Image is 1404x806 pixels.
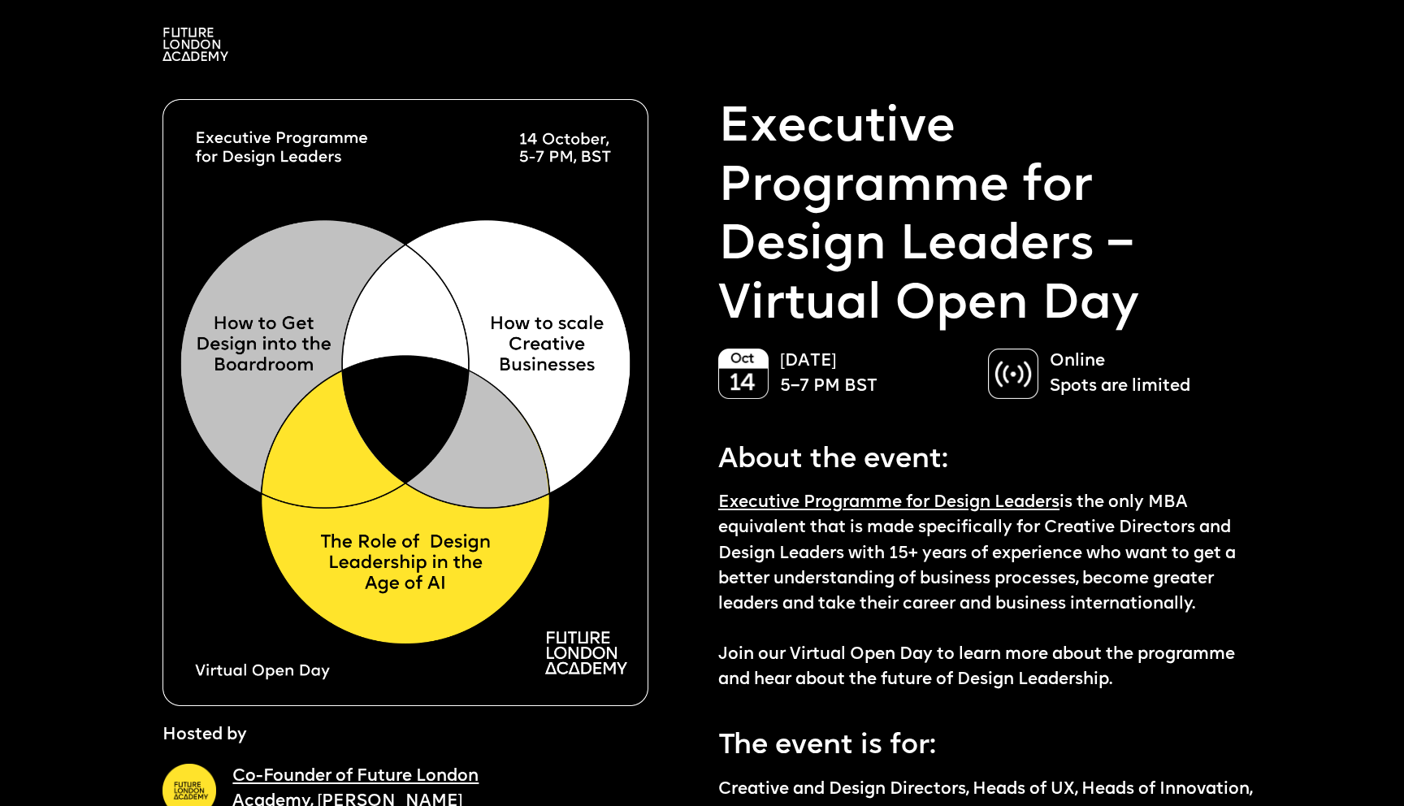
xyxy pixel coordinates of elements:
[162,28,228,61] img: A logo saying in 3 lines: Future London Academy
[718,431,1258,482] p: About the event:
[718,494,1059,511] a: Executive Programme for Design Leaders
[718,99,1258,335] p: Executive Programme for Design Leaders – Virtual Open Day
[718,490,1258,692] p: is the only MBA equivalent that is made specifically for Creative Directors and Design Leaders wi...
[1050,349,1241,399] p: Online Spots are limited
[780,349,972,399] p: [DATE] 5–7 PM BST
[718,717,1258,768] p: The event is for:
[162,722,247,747] p: Hosted by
